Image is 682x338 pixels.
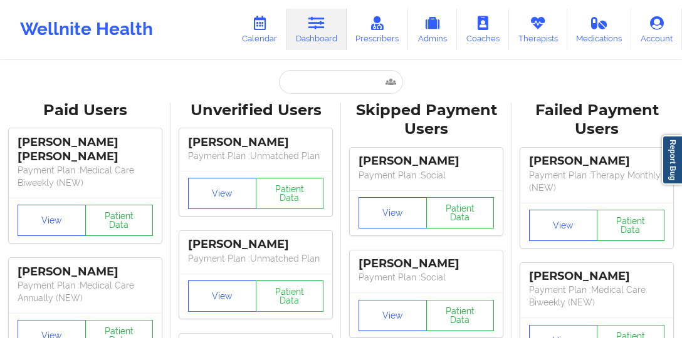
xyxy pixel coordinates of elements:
[233,9,286,50] a: Calendar
[662,135,682,185] a: Report Bug
[529,284,664,309] p: Payment Plan : Medical Care Biweekly (NEW)
[520,101,673,140] div: Failed Payment Users
[85,205,154,236] button: Patient Data
[359,169,494,182] p: Payment Plan : Social
[426,197,495,228] button: Patient Data
[509,9,567,50] a: Therapists
[188,150,323,162] p: Payment Plan : Unmatched Plan
[256,178,324,209] button: Patient Data
[256,280,324,312] button: Patient Data
[18,265,153,279] div: [PERSON_NAME]
[347,9,409,50] a: Prescribers
[529,154,664,168] div: [PERSON_NAME]
[188,252,323,265] p: Payment Plan : Unmatched Plan
[18,279,153,304] p: Payment Plan : Medical Care Annually (NEW)
[179,101,332,120] div: Unverified Users
[286,9,347,50] a: Dashboard
[350,101,503,140] div: Skipped Payment Users
[18,205,86,236] button: View
[597,210,665,241] button: Patient Data
[188,135,323,150] div: [PERSON_NAME]
[359,300,427,331] button: View
[359,154,494,168] div: [PERSON_NAME]
[426,300,495,331] button: Patient Data
[529,269,664,284] div: [PERSON_NAME]
[457,9,509,50] a: Coaches
[529,210,597,241] button: View
[359,257,494,271] div: [PERSON_NAME]
[359,271,494,284] p: Payment Plan : Social
[529,169,664,194] p: Payment Plan : Therapy Monthly (NEW)
[631,9,682,50] a: Account
[359,197,427,228] button: View
[9,101,162,120] div: Paid Users
[408,9,457,50] a: Admins
[188,237,323,252] div: [PERSON_NAME]
[18,164,153,189] p: Payment Plan : Medical Care Biweekly (NEW)
[188,280,256,312] button: View
[18,135,153,164] div: [PERSON_NAME] [PERSON_NAME]
[567,9,632,50] a: Medications
[188,178,256,209] button: View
